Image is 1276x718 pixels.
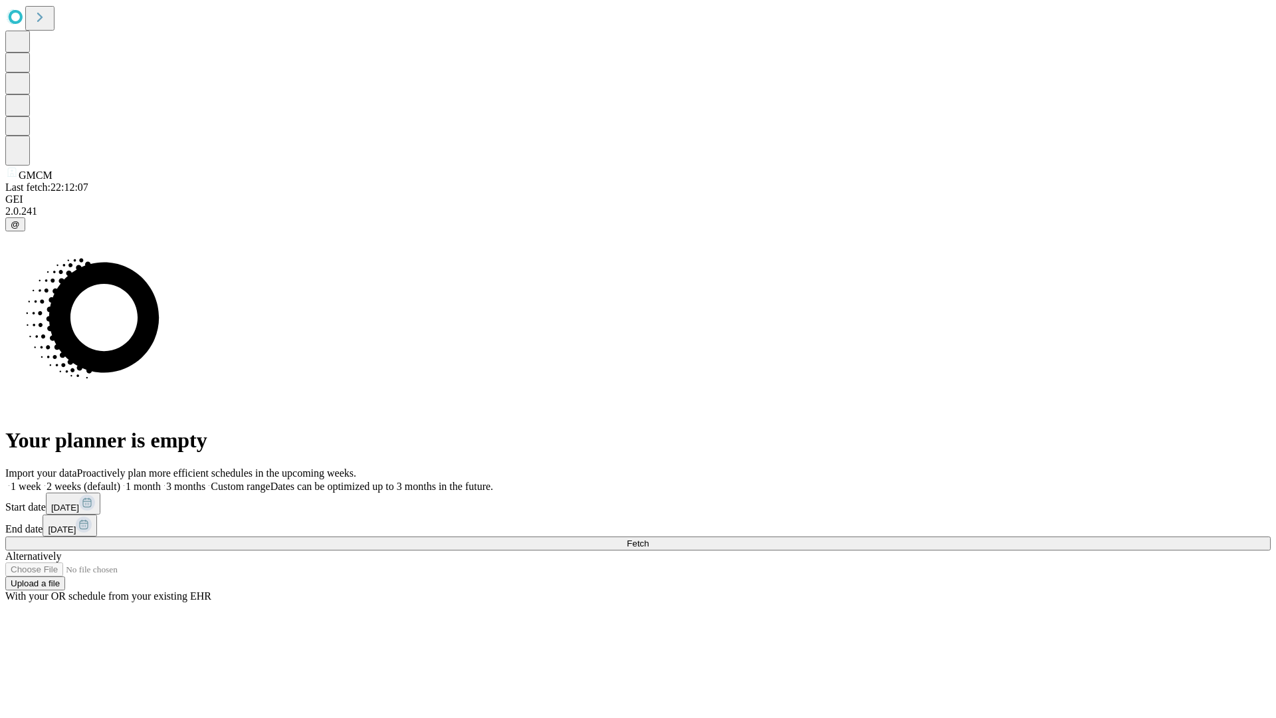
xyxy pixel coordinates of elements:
[5,550,61,562] span: Alternatively
[5,217,25,231] button: @
[627,538,649,548] span: Fetch
[5,590,211,602] span: With your OR schedule from your existing EHR
[270,481,493,492] span: Dates can be optimized up to 3 months in the future.
[5,467,77,479] span: Import your data
[5,181,88,193] span: Last fetch: 22:12:07
[77,467,356,479] span: Proactively plan more efficient schedules in the upcoming weeks.
[211,481,270,492] span: Custom range
[46,493,100,515] button: [DATE]
[5,515,1271,537] div: End date
[5,576,65,590] button: Upload a file
[126,481,161,492] span: 1 month
[11,481,41,492] span: 1 week
[51,503,79,513] span: [DATE]
[166,481,205,492] span: 3 months
[48,525,76,535] span: [DATE]
[5,493,1271,515] div: Start date
[5,428,1271,453] h1: Your planner is empty
[5,537,1271,550] button: Fetch
[19,170,53,181] span: GMCM
[11,219,20,229] span: @
[5,193,1271,205] div: GEI
[47,481,120,492] span: 2 weeks (default)
[5,205,1271,217] div: 2.0.241
[43,515,97,537] button: [DATE]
